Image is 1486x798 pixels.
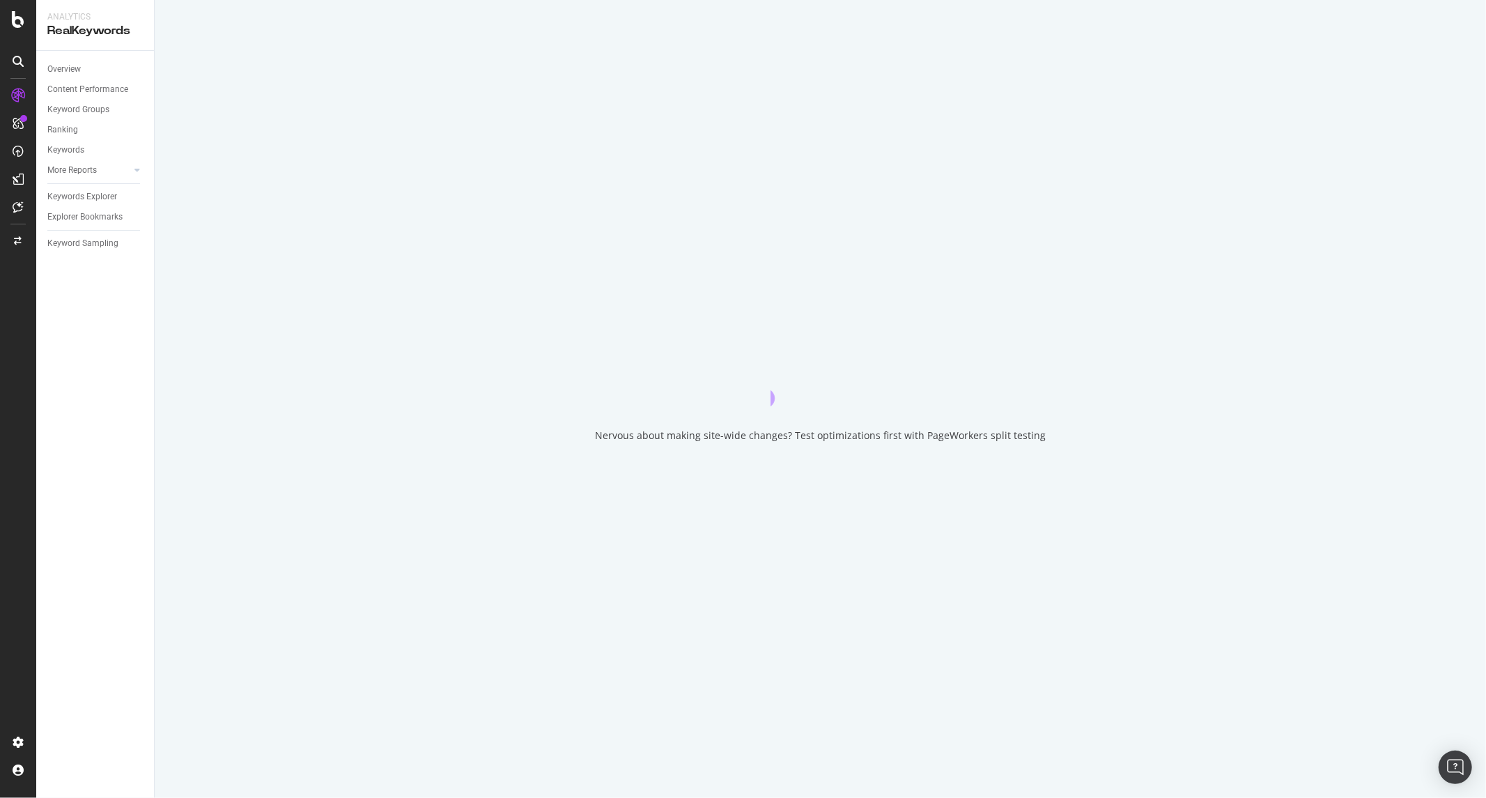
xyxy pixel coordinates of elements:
[47,82,144,97] a: Content Performance
[47,210,144,224] a: Explorer Bookmarks
[47,190,117,204] div: Keywords Explorer
[47,143,84,158] div: Keywords
[47,62,81,77] div: Overview
[1439,751,1472,784] div: Open Intercom Messenger
[47,62,144,77] a: Overview
[771,356,871,406] div: animation
[47,163,130,178] a: More Reports
[47,102,109,117] div: Keyword Groups
[47,82,128,97] div: Content Performance
[47,163,97,178] div: More Reports
[47,102,144,117] a: Keyword Groups
[47,236,118,251] div: Keyword Sampling
[47,236,144,251] a: Keyword Sampling
[47,123,78,137] div: Ranking
[47,190,144,204] a: Keywords Explorer
[47,123,144,137] a: Ranking
[47,23,143,39] div: RealKeywords
[595,429,1046,443] div: Nervous about making site-wide changes? Test optimizations first with PageWorkers split testing
[47,11,143,23] div: Analytics
[47,143,144,158] a: Keywords
[47,210,123,224] div: Explorer Bookmarks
